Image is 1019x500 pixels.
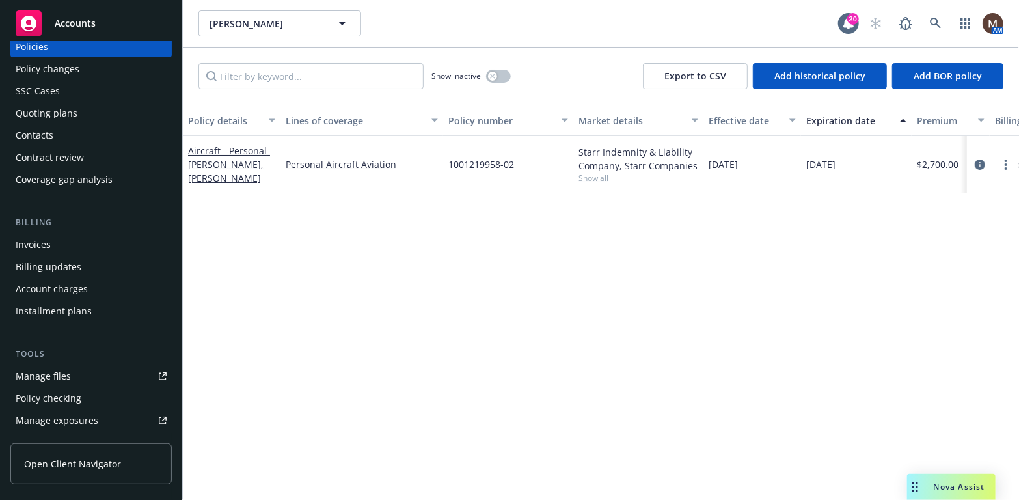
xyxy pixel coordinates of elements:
[914,70,982,82] span: Add BOR policy
[893,10,919,36] a: Report a Bug
[892,63,1003,89] button: Add BOR policy
[16,257,81,277] div: Billing updates
[774,70,865,82] span: Add historical policy
[443,105,573,136] button: Policy number
[286,114,424,128] div: Lines of coverage
[10,257,172,277] a: Billing updates
[907,474,996,500] button: Nova Assist
[448,158,514,171] span: 1001219958-02
[912,105,990,136] button: Premium
[183,105,280,136] button: Policy details
[10,36,172,57] a: Policies
[10,234,172,255] a: Invoices
[16,125,53,146] div: Contacts
[10,5,172,42] a: Accounts
[10,410,172,431] a: Manage exposures
[188,145,270,184] span: - [PERSON_NAME], [PERSON_NAME]
[10,301,172,322] a: Installment plans
[10,348,172,361] div: Tools
[10,216,172,229] div: Billing
[16,388,81,409] div: Policy checking
[709,114,781,128] div: Effective date
[198,63,424,89] input: Filter by keyword...
[10,432,172,453] a: Manage certificates
[972,157,988,173] a: circleInformation
[10,147,172,168] a: Contract review
[10,81,172,102] a: SSC Cases
[998,157,1014,173] a: more
[16,147,84,168] div: Contract review
[801,105,912,136] button: Expiration date
[753,63,887,89] button: Add historical policy
[16,103,77,124] div: Quoting plans
[573,105,703,136] button: Market details
[806,114,892,128] div: Expiration date
[10,279,172,299] a: Account charges
[188,114,261,128] div: Policy details
[703,105,801,136] button: Effective date
[16,301,92,322] div: Installment plans
[847,13,859,25] div: 20
[923,10,949,36] a: Search
[10,103,172,124] a: Quoting plans
[16,279,88,299] div: Account charges
[934,481,985,492] span: Nova Assist
[10,125,172,146] a: Contacts
[863,10,889,36] a: Start snowing
[664,70,726,82] span: Export to CSV
[280,105,443,136] button: Lines of coverage
[16,169,113,190] div: Coverage gap analysis
[953,10,979,36] a: Switch app
[188,145,270,184] a: Aircraft - Personal
[24,457,121,471] span: Open Client Navigator
[10,59,172,79] a: Policy changes
[10,366,172,387] a: Manage files
[198,10,361,36] button: [PERSON_NAME]
[16,36,48,57] div: Policies
[16,410,98,431] div: Manage exposures
[806,158,836,171] span: [DATE]
[55,18,96,29] span: Accounts
[578,173,698,184] span: Show all
[16,59,79,79] div: Policy changes
[286,158,438,171] a: Personal Aircraft Aviation
[16,432,101,453] div: Manage certificates
[643,63,748,89] button: Export to CSV
[16,366,71,387] div: Manage files
[16,234,51,255] div: Invoices
[578,114,684,128] div: Market details
[210,17,322,31] span: [PERSON_NAME]
[431,70,481,81] span: Show inactive
[917,158,958,171] span: $2,700.00
[10,388,172,409] a: Policy checking
[16,81,60,102] div: SSC Cases
[10,169,172,190] a: Coverage gap analysis
[907,474,923,500] div: Drag to move
[448,114,554,128] div: Policy number
[983,13,1003,34] img: photo
[709,158,738,171] span: [DATE]
[917,114,970,128] div: Premium
[578,145,698,173] div: Starr Indemnity & Liability Company, Starr Companies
